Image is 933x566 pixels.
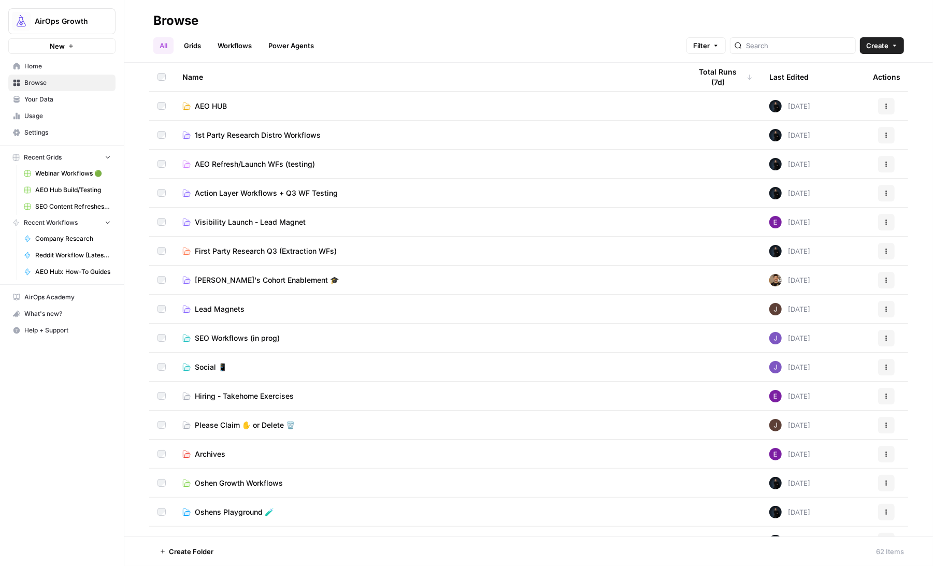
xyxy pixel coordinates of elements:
[35,169,111,178] span: Webinar Workflows 🟢
[769,448,782,460] img: tb834r7wcu795hwbtepf06oxpmnl
[182,507,675,517] a: Oshens Playground 🧪
[195,159,315,169] span: AEO Refresh/Launch WFs (testing)
[8,91,116,108] a: Your Data
[35,202,111,211] span: SEO Content Refreshes 🟢
[24,128,111,137] span: Settings
[182,159,675,169] a: AEO Refresh/Launch WFs (testing)
[8,75,116,91] a: Browse
[769,158,782,170] img: mae98n22be7w2flmvint2g1h8u9g
[746,40,851,51] input: Search
[769,100,810,112] div: [DATE]
[35,251,111,260] span: Reddit Workflow (Latest) (Install Flow)
[182,449,675,459] a: Archives
[24,153,62,162] span: Recent Grids
[12,12,31,31] img: AirOps Growth Logo
[8,306,116,322] button: What's new?
[769,187,782,199] img: mae98n22be7w2flmvint2g1h8u9g
[8,150,116,165] button: Recent Grids
[195,217,306,227] span: Visibility Launch - Lead Magnet
[769,245,782,257] img: mae98n22be7w2flmvint2g1h8u9g
[769,361,810,373] div: [DATE]
[769,332,810,344] div: [DATE]
[686,37,726,54] button: Filter
[9,306,115,322] div: What's new?
[50,41,65,51] span: New
[211,37,258,54] a: Workflows
[195,449,225,459] span: Archives
[195,275,339,285] span: [PERSON_NAME]'s Cohort Enablement 🎓
[769,129,782,141] img: mae98n22be7w2flmvint2g1h8u9g
[24,111,111,121] span: Usage
[8,8,116,34] button: Workspace: AirOps Growth
[195,362,227,372] span: Social 📱
[35,234,111,243] span: Company Research
[35,185,111,195] span: AEO Hub Build/Testing
[24,218,78,227] span: Recent Workflows
[262,37,320,54] a: Power Agents
[769,390,810,402] div: [DATE]
[169,546,213,557] span: Create Folder
[195,507,274,517] span: Oshens Playground 🧪
[24,62,111,71] span: Home
[769,477,810,489] div: [DATE]
[873,63,900,91] div: Actions
[24,78,111,88] span: Browse
[876,546,904,557] div: 62 Items
[769,63,809,91] div: Last Edited
[182,304,675,314] a: Lead Magnets
[182,333,675,343] a: SEO Workflows (in prog)
[860,37,904,54] button: Create
[195,246,337,256] span: First Party Research Q3 (Extraction WFs)
[769,535,810,547] div: [DATE]
[769,274,810,286] div: [DATE]
[769,100,782,112] img: mae98n22be7w2flmvint2g1h8u9g
[769,129,810,141] div: [DATE]
[153,12,198,29] div: Browse
[195,304,245,314] span: Lead Magnets
[35,267,111,277] span: AEO Hub: How-To Guides
[19,264,116,280] a: AEO Hub: How-To Guides
[178,37,207,54] a: Grids
[182,188,675,198] a: Action Layer Workflows + Q3 WF Testing
[769,187,810,199] div: [DATE]
[8,108,116,124] a: Usage
[769,477,782,489] img: mae98n22be7w2flmvint2g1h8u9g
[182,391,675,401] a: Hiring - Takehome Exercises
[866,40,888,51] span: Create
[19,230,116,247] a: Company Research
[182,420,675,430] a: Please Claim ✋ or Delete 🗑️
[693,40,710,51] span: Filter
[769,303,810,315] div: [DATE]
[195,130,321,140] span: 1st Party Research Distro Workflows
[8,38,116,54] button: New
[153,543,220,560] button: Create Folder
[769,158,810,170] div: [DATE]
[19,182,116,198] a: AEO Hub Build/Testing
[24,293,111,302] span: AirOps Academy
[8,124,116,141] a: Settings
[195,536,289,546] span: Content Audit (In Progress)
[769,448,810,460] div: [DATE]
[195,420,295,430] span: Please Claim ✋ or Delete 🗑️
[769,390,782,402] img: tb834r7wcu795hwbtepf06oxpmnl
[195,333,280,343] span: SEO Workflows (in prog)
[769,419,810,431] div: [DATE]
[195,188,338,198] span: Action Layer Workflows + Q3 WF Testing
[8,322,116,339] button: Help + Support
[182,362,675,372] a: Social 📱
[182,130,675,140] a: 1st Party Research Distro Workflows
[769,506,810,518] div: [DATE]
[19,165,116,182] a: Webinar Workflows 🟢
[182,275,675,285] a: [PERSON_NAME]'s Cohort Enablement 🎓
[8,58,116,75] a: Home
[769,245,810,257] div: [DATE]
[182,63,675,91] div: Name
[182,246,675,256] a: First Party Research Q3 (Extraction WFs)
[195,391,294,401] span: Hiring - Takehome Exercises
[182,217,675,227] a: Visibility Launch - Lead Magnet
[769,535,782,547] img: mae98n22be7w2flmvint2g1h8u9g
[35,16,97,26] span: AirOps Growth
[24,95,111,104] span: Your Data
[195,101,227,111] span: AEO HUB
[182,536,675,546] a: Content Audit (In Progress)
